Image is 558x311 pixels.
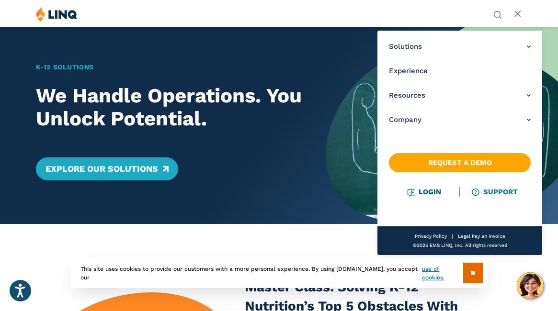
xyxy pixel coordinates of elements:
[389,66,531,76] a: Experience
[71,258,488,288] div: This site uses cookies to provide our customers with a more personal experience. By using [DOMAIN...
[389,115,421,125] span: Company
[377,31,542,255] nav: Primary Navigation
[389,90,531,100] a: Resources
[514,9,522,20] button: Open Main Menu
[517,272,544,299] button: Hello, have a question? Let’s chat.
[36,157,178,180] a: Explore Our Solutions
[473,188,518,196] a: Support
[389,153,531,172] a: Request a Demo
[389,66,428,76] span: Experience
[326,26,558,224] img: Home Banner
[408,188,441,196] a: Login
[472,233,505,239] a: Pay an Invoice
[458,233,470,239] a: Legal
[389,42,422,52] span: Solutions
[422,265,463,282] a: use of cookies.
[493,7,502,18] nav: Utility Navigation
[389,42,531,52] a: Solutions
[493,10,502,18] button: Open Search Bar
[389,90,425,100] span: Resources
[415,233,447,239] a: Privacy Policy
[36,84,303,131] h2: We Handle Operations. You Unlock Potential.
[413,243,507,248] span: ©2025 EMS LINQ, Inc. All rights reserved
[36,62,303,72] h1: K‑12 Solutions
[36,7,78,22] img: LINQ | K‑12 Software
[389,115,531,125] a: Company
